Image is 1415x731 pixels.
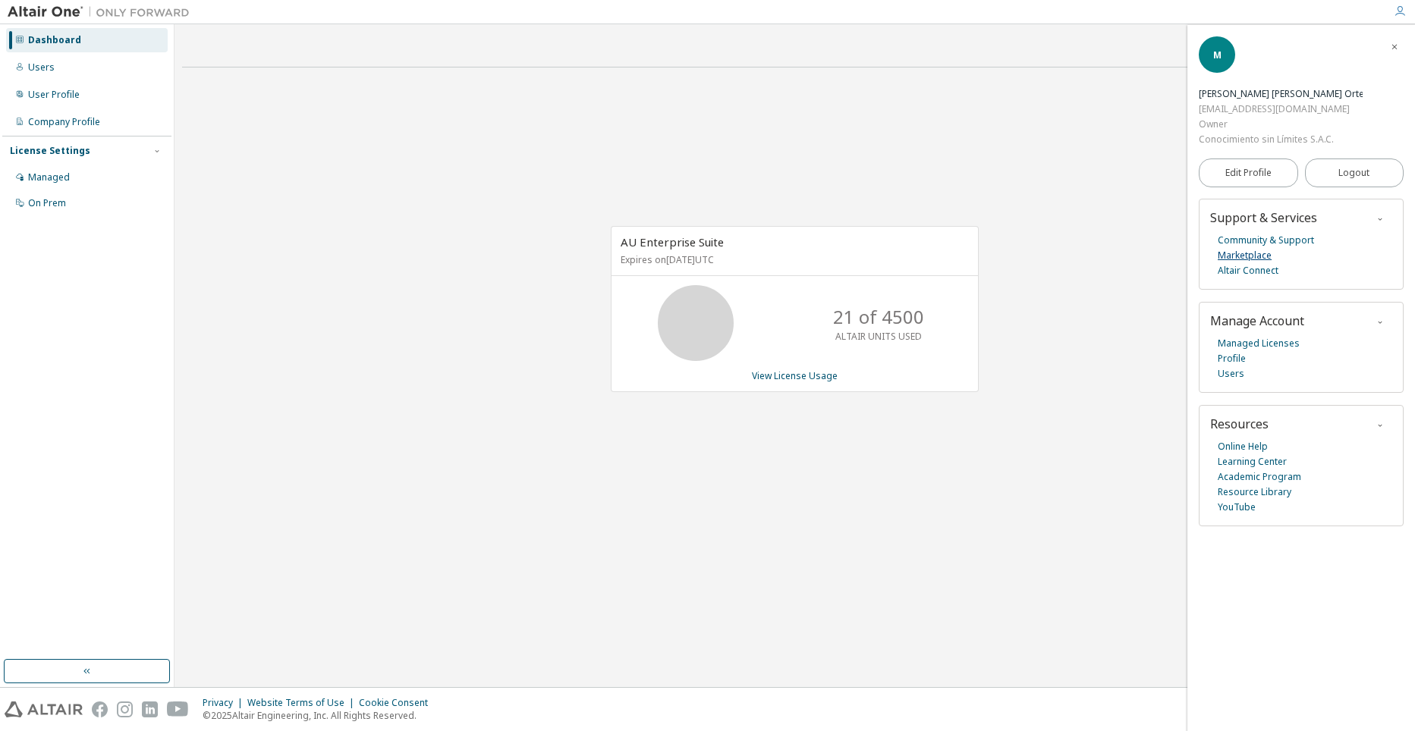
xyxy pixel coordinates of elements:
span: Manage Account [1210,312,1304,329]
div: Conocimiento sin Límites S.A.C. [1199,132,1363,147]
img: youtube.svg [167,701,189,717]
div: Users [28,61,55,74]
div: On Prem [28,197,66,209]
div: Managed [28,171,70,184]
a: Learning Center [1218,454,1287,469]
span: Support & Services [1210,209,1317,226]
div: Owner [1199,117,1363,132]
div: [EMAIL_ADDRESS][DOMAIN_NAME] [1199,102,1363,117]
button: Logout [1305,158,1404,187]
p: ALTAIR UNITS USED [835,330,922,343]
img: altair_logo.svg [5,701,83,717]
a: Marketplace [1218,248,1272,263]
a: Edit Profile [1199,158,1298,187]
a: Profile [1218,351,1246,366]
a: Online Help [1218,439,1268,454]
p: 21 of 4500 [833,304,924,330]
a: Community & Support [1218,233,1314,248]
a: View License Usage [752,369,838,382]
a: YouTube [1218,500,1256,515]
a: Managed Licenses [1218,336,1300,351]
div: License Settings [10,145,90,157]
div: Cookie Consent [359,697,437,709]
span: Edit Profile [1225,167,1272,179]
span: M [1213,49,1222,61]
img: instagram.svg [117,701,133,717]
div: Dashboard [28,34,81,46]
span: Resources [1210,416,1269,432]
p: © 2025 Altair Engineering, Inc. All Rights Reserved. [203,709,437,722]
div: Privacy [203,697,247,709]
img: linkedin.svg [142,701,158,717]
a: Users [1218,366,1244,381]
img: facebook.svg [92,701,108,717]
a: Academic Program [1218,469,1301,485]
p: Expires on [DATE] UTC [621,253,965,266]
div: Marco Antonio Castro Ortecho [1199,86,1363,102]
span: AU Enterprise Suite [621,234,724,249]
div: Website Terms of Use [247,697,359,709]
a: Resource Library [1218,485,1291,500]
a: Altair Connect [1218,263,1278,278]
div: User Profile [28,89,80,101]
img: Altair One [8,5,197,20]
span: Logout [1338,165,1369,180]
div: Company Profile [28,116,100,128]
